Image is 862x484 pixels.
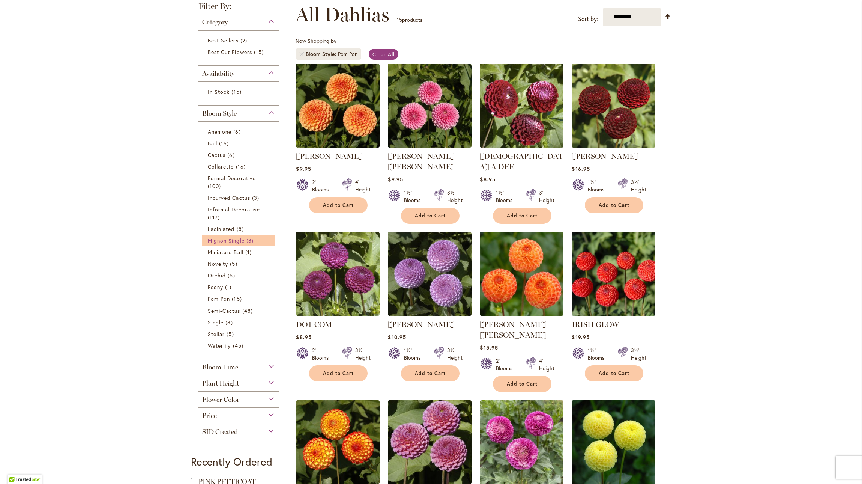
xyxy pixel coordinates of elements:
[372,51,395,58] span: Clear All
[388,310,472,317] a: FRANK HOLMES
[208,248,271,256] a: Miniature Ball 1
[296,310,380,317] a: DOT COM
[208,237,271,244] a: Mignon Single 8
[208,283,223,291] span: Peony
[397,16,402,23] span: 15
[480,310,563,317] a: GINGER WILLO
[388,142,472,149] a: BETTY ANNE
[496,189,517,204] div: 1½" Blooms
[208,36,271,44] a: Best Sellers
[299,52,304,56] a: Remove Bloom Style Pom Pon
[252,194,261,202] span: 3
[496,357,517,372] div: 2" Blooms
[296,64,380,148] img: AMBER QUEEN
[208,213,222,221] span: 117
[572,400,655,484] img: LITTLE SCOTTIE
[191,455,272,469] strong: Recently Ordered
[237,225,246,233] span: 8
[404,189,425,204] div: 1½" Blooms
[296,165,311,172] span: $9.95
[309,365,368,381] button: Add to Cart
[208,318,271,326] a: Single 3
[202,395,239,404] span: Flower Color
[493,208,551,224] button: Add to Cart
[480,64,563,148] img: CHICK A DEE
[306,50,338,58] span: Bloom Style
[240,36,249,44] span: 2
[208,205,271,221] a: Informal Decorative 117
[397,14,422,26] p: products
[388,176,403,183] span: $9.95
[208,139,271,147] a: Ball 16
[208,174,271,190] a: Formal Decorative 100
[447,189,463,204] div: 3½' Height
[208,48,252,56] span: Best Cut Flowers
[296,3,389,26] span: All Dahlias
[208,260,271,268] a: Novelty 5
[208,194,271,202] a: Incurved Cactus 3
[572,64,655,148] img: CROSSFIELD EBONY
[208,175,256,182] span: Formal Decorative
[572,142,655,149] a: CROSSFIELD EBONY
[401,365,460,381] button: Add to Cart
[312,347,333,362] div: 2" Blooms
[585,197,643,213] button: Add to Cart
[208,260,228,267] span: Novelty
[208,307,271,315] a: Semi-Cactus 48
[208,88,271,96] a: In Stock 15
[388,333,406,341] span: $10.95
[246,237,255,244] span: 8
[631,178,646,193] div: 3½' Height
[588,347,609,362] div: 1½" Blooms
[208,225,271,233] a: Laciniated 8
[480,344,498,351] span: $15.95
[208,128,231,135] span: Anemone
[208,206,260,213] span: Informal Decorative
[233,342,245,350] span: 45
[225,283,233,291] span: 1
[202,109,237,118] span: Bloom Style
[202,379,239,388] span: Plant Height
[309,197,368,213] button: Add to Cart
[227,330,236,338] span: 5
[208,140,217,147] span: Ball
[208,272,226,279] span: Orchid
[312,178,333,193] div: 2" Blooms
[480,152,563,171] a: [DEMOGRAPHIC_DATA] A DEE
[208,163,271,170] a: Collarette 16
[338,50,357,58] div: Pom Pon
[447,347,463,362] div: 3½' Height
[230,260,239,268] span: 5
[242,307,255,315] span: 48
[208,128,271,136] a: Anemone 6
[232,295,243,303] span: 15
[480,400,563,484] img: La Dee Da
[480,320,547,339] a: [PERSON_NAME] [PERSON_NAME]
[245,248,254,256] span: 1
[208,151,271,159] a: Cactus 6
[480,176,495,183] span: $8.95
[388,232,472,316] img: FRANK HOLMES
[355,347,371,362] div: 3½' Height
[493,376,551,392] button: Add to Cart
[254,48,266,56] span: 15
[323,370,354,377] span: Add to Cart
[208,249,243,256] span: Miniature Ball
[296,152,363,161] a: [PERSON_NAME]
[539,189,554,204] div: 3' Height
[208,225,235,232] span: Laciniated
[208,48,271,56] a: Best Cut Flowers
[599,370,629,377] span: Add to Cart
[296,333,311,341] span: $8.95
[388,152,455,171] a: [PERSON_NAME] [PERSON_NAME]
[208,194,250,201] span: Incurved Cactus
[572,152,638,161] a: [PERSON_NAME]
[208,88,230,95] span: In Stock
[191,2,286,14] strong: Filter By:
[585,365,643,381] button: Add to Cart
[202,363,238,371] span: Bloom Time
[202,18,228,26] span: Category
[599,202,629,208] span: Add to Cart
[355,178,371,193] div: 4' Height
[296,142,380,149] a: AMBER QUEEN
